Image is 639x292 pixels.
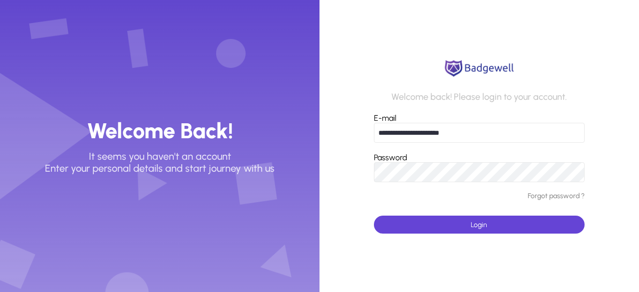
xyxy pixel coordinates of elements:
[89,150,231,162] p: It seems you haven't an account
[442,58,517,78] img: logo.png
[45,162,275,174] p: Enter your personal details and start journey with us
[374,153,407,162] label: Password
[87,118,233,144] h3: Welcome Back!
[391,92,567,103] p: Welcome back! Please login to your account.
[471,221,487,229] span: Login
[528,192,585,201] a: Forgot password ?
[374,216,585,234] button: Login
[374,113,396,123] label: E-mail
